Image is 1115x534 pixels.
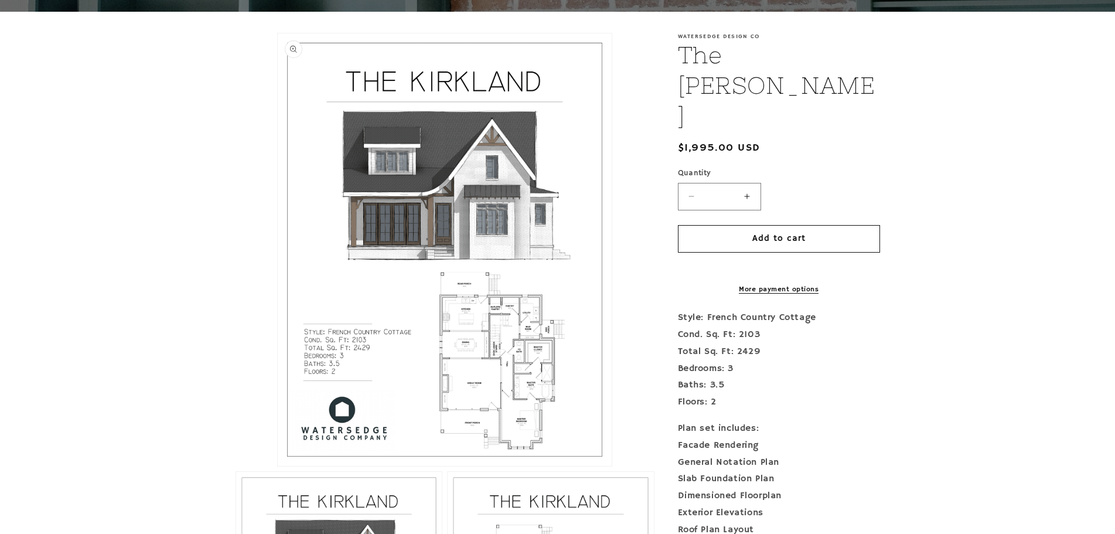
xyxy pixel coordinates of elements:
button: Add to cart [678,225,880,253]
div: Plan set includes: [678,420,880,437]
p: Style: French Country Cottage Cond. Sq. Ft: 2103 Total Sq. Ft: 2429 Bedrooms: 3 Baths: 3.5 Floors: 2 [678,309,880,411]
h1: The [PERSON_NAME] [678,40,880,131]
p: Watersedge Design Co [678,33,880,40]
div: Slab Foundation Plan [678,471,880,488]
span: $1,995.00 USD [678,140,761,156]
div: General Notation Plan [678,454,880,471]
div: Exterior Elevations [678,505,880,522]
label: Quantity [678,168,880,179]
a: More payment options [678,284,880,295]
div: Facade Rendering [678,437,880,454]
div: Dimensioned Floorplan [678,488,880,505]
